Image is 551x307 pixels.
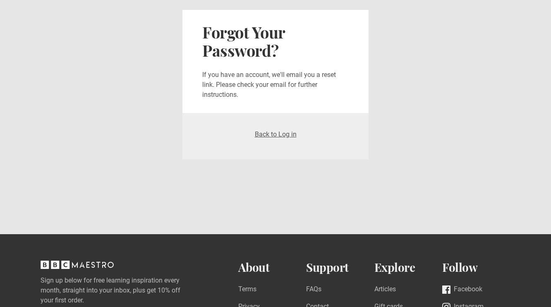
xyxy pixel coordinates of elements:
a: Terms [238,284,256,295]
h2: About [238,261,307,274]
h2: Forgot Your Password? [202,23,349,60]
a: BBC Maestro, back to top [41,264,114,271]
p: If you have an account, we'll email you a reset link. Please check your email for further instruc... [202,70,349,100]
h2: Follow [442,261,510,274]
h2: Explore [374,261,443,274]
h2: Support [306,261,374,274]
a: Facebook [442,284,482,295]
a: Articles [374,284,396,295]
label: Sign up below for free learning inspiration every month, straight into your inbox, plus get 10% o... [41,276,205,305]
a: FAQs [306,284,321,295]
a: Back to Log in [255,130,297,138]
svg: BBC Maestro, back to top [41,261,114,269]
